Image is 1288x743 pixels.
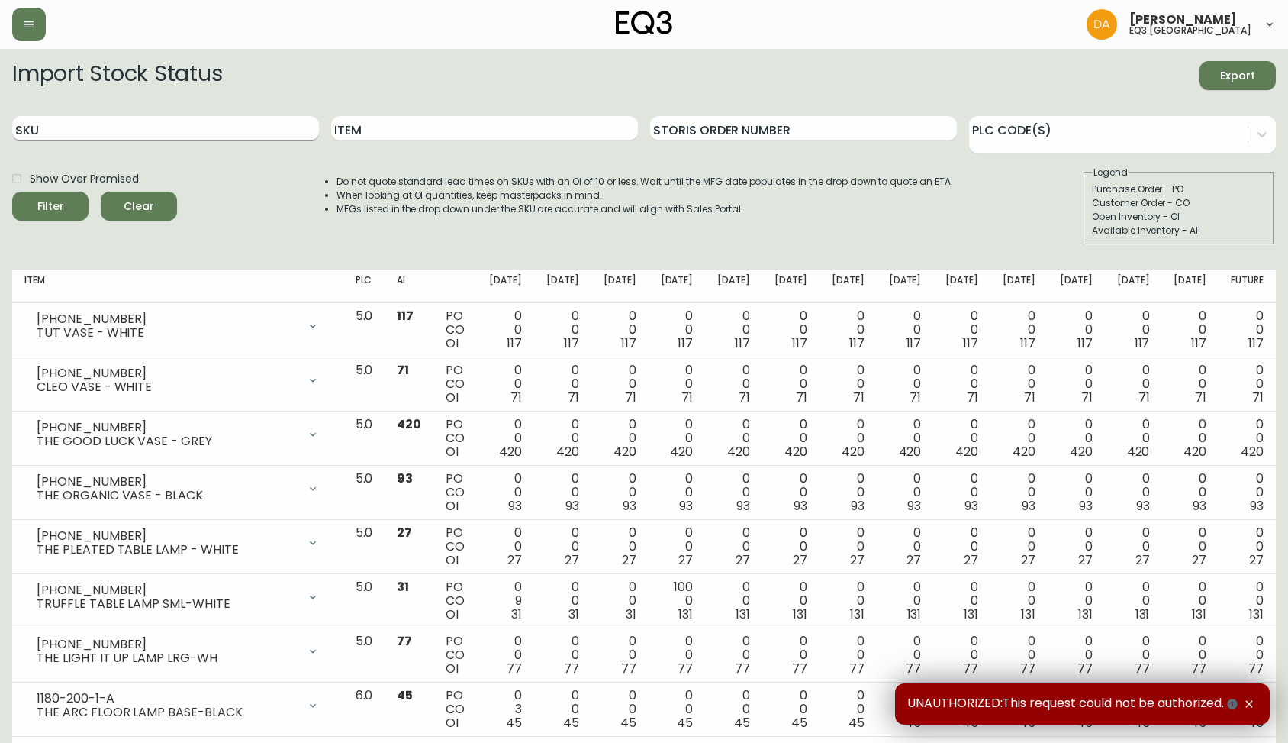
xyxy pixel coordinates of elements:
th: Future [1219,270,1276,303]
div: 0 0 [717,526,750,567]
div: 0 0 [889,635,922,676]
div: 0 0 [832,635,865,676]
div: 0 0 [661,635,694,676]
span: 131 [1021,606,1035,623]
div: 0 0 [604,689,636,730]
div: 0 0 [489,635,522,676]
td: 5.0 [343,357,385,412]
div: PO CO [446,472,465,513]
div: 0 0 [604,309,636,351]
div: [PHONE_NUMBER] [37,421,298,434]
li: When looking at OI quantities, keep masterpacks in mind. [336,189,953,202]
div: 0 0 [546,580,579,622]
div: 0 0 [889,418,922,459]
div: 0 0 [1003,635,1035,676]
th: PLC [343,270,385,303]
div: 100 0 [661,580,694,622]
span: 131 [1078,606,1093,623]
span: 77 [1191,660,1206,677]
div: 0 0 [546,635,579,676]
button: Export [1199,61,1276,90]
span: 93 [623,497,636,515]
span: 117 [1135,334,1150,352]
div: 0 0 [489,309,522,351]
div: 0 0 [717,309,750,351]
span: 77 [678,660,693,677]
div: 0 0 [1003,526,1035,567]
div: 0 0 [717,689,750,730]
div: 0 0 [945,363,978,405]
div: 0 0 [661,418,694,459]
div: 0 0 [832,689,865,730]
span: 71 [1081,389,1093,406]
div: Open Inventory - OI [1092,210,1266,224]
span: 71 [739,389,750,406]
div: 0 0 [604,526,636,567]
div: 0 0 [832,472,865,513]
div: 0 0 [1174,580,1206,622]
div: 0 0 [945,689,978,730]
span: 117 [906,334,922,352]
th: [DATE] [877,270,934,303]
span: 27 [565,551,579,569]
span: 93 [794,497,807,515]
span: 93 [397,470,413,487]
div: PO CO [446,526,465,567]
div: 0 0 [774,472,807,513]
div: 0 0 [1060,689,1093,730]
span: 77 [735,660,750,677]
td: 6.0 [343,683,385,737]
span: [PERSON_NAME] [1129,14,1237,26]
th: [DATE] [933,270,990,303]
span: 71 [1024,389,1035,406]
div: 0 0 [1117,472,1150,513]
span: 420 [1127,443,1150,460]
div: PO CO [446,580,465,622]
th: [DATE] [1105,270,1162,303]
span: Export [1212,66,1264,86]
span: 27 [793,551,807,569]
span: 117 [621,334,636,352]
span: 131 [1192,606,1206,623]
div: [PHONE_NUMBER] [37,638,298,651]
div: 0 0 [1174,472,1206,513]
div: 0 0 [1231,526,1264,567]
div: 0 0 [774,363,807,405]
div: TRUFFLE TABLE LAMP SML-WHITE [37,597,298,611]
div: 0 0 [945,418,978,459]
h2: Import Stock Status [12,61,222,90]
span: 71 [853,389,865,406]
div: 0 0 [1231,309,1264,351]
span: 93 [508,497,522,515]
div: Purchase Order - PO [1092,183,1266,196]
div: [PHONE_NUMBER]THE LIGHT IT UP LAMP LRG-WH [24,635,331,668]
div: 0 0 [717,472,750,513]
div: 0 0 [1003,363,1035,405]
div: 0 0 [1003,689,1035,730]
th: [DATE] [649,270,706,303]
td: 5.0 [343,628,385,683]
div: 0 0 [1003,309,1035,351]
div: 0 0 [604,418,636,459]
div: 0 0 [717,363,750,405]
div: 0 0 [832,580,865,622]
div: 0 0 [489,472,522,513]
div: 0 0 [1117,635,1150,676]
span: 420 [397,415,421,433]
span: 93 [679,497,693,515]
img: dd1a7e8db21a0ac8adbf82b84ca05374 [1087,9,1117,40]
div: 0 0 [1003,418,1035,459]
span: 71 [1195,389,1206,406]
div: [PHONE_NUMBER] [37,367,298,380]
span: 71 [397,361,409,379]
div: [PHONE_NUMBER] [37,475,298,489]
div: 0 0 [945,580,978,622]
span: OI [446,443,459,460]
div: 0 0 [1117,580,1150,622]
div: 0 0 [832,309,865,351]
div: 0 0 [889,689,922,730]
th: [DATE] [705,270,762,303]
div: 0 0 [489,418,522,459]
div: Filter [37,197,64,216]
span: 77 [397,632,412,650]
